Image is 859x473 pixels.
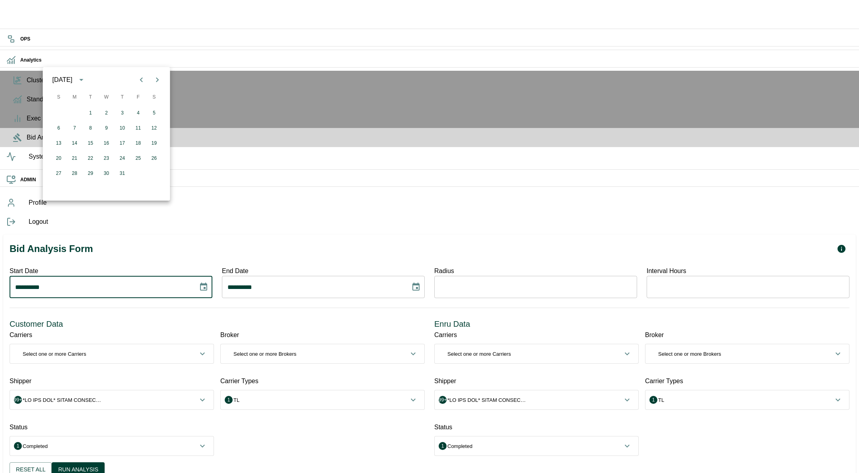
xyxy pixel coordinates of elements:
button: 25 [131,151,146,166]
button: 2 [99,106,114,120]
button: Select one or more Brokers [221,344,424,363]
button: 6 [52,121,66,136]
div: Carrier Types [645,376,849,386]
p: Select one or more Carriers [447,350,511,358]
button: *LO IPS DOL* SITAM CONSECT, 284 0AD ELI, SEDDOEIUS, 0790 T 40IN UT L, ETDOLO, 079 MAGNAALI ENI, A... [10,390,214,409]
div: Broker [645,330,849,340]
button: TL [221,390,424,409]
button: Next month [150,72,165,88]
p: Interval Hours [647,266,849,276]
h1: Bid Analysis Form [10,242,93,255]
p: *LO IPS DOL* SITAM CONSECT, 284 0AD ELI, SEDDOEIUS, 0790 T 40IN UT L, ETDOLO, 079 MAGNAALI ENI, A... [23,396,102,404]
span: Standard Cost [27,95,853,104]
span: 1 [225,396,233,404]
span: Thursday [115,89,130,105]
span: 1 [439,442,447,450]
p: *LO IPS DOL* SITAM CONSECT, 284 0AD ELI, SEDDOEIUS, 0790 T 40IN UT L, ETDOLO, 079 MAGNAALI ENI, A... [447,396,527,404]
button: 26 [147,151,161,166]
span: 99+ [439,396,447,404]
button: 12 [147,121,161,136]
h6: Analytics [20,56,853,64]
button: 7 [68,121,82,136]
span: System Health [29,152,853,161]
div: Shipper [10,376,214,386]
span: Logout [29,217,853,227]
h6: Customer Data [10,318,425,330]
span: Sunday [52,89,66,105]
span: 1 [649,396,657,404]
div: Status [10,423,214,432]
button: 28 [68,167,82,181]
button: 23 [99,151,114,166]
button: 22 [84,151,98,166]
button: 15 [84,136,98,151]
p: Select one or more Brokers [658,350,721,358]
button: Previous month [134,72,150,88]
div: [DATE] [52,75,72,85]
button: 5 [147,106,161,120]
span: Profile [29,198,853,207]
button: 29 [84,167,98,181]
h6: OPS [20,35,853,43]
button: 11 [131,121,146,136]
span: Cluster Analysis [27,76,853,85]
p: TL [233,396,239,404]
span: Wednesday [99,89,114,105]
button: Select one or more Brokers [645,344,849,363]
button: Open Progress Monitor [834,241,849,257]
button: 16 [99,136,114,151]
p: Select one or more Carriers [23,350,86,358]
div: Shipper [434,376,639,386]
button: 27 [52,167,66,181]
button: 30 [99,167,114,181]
button: 18 [131,136,146,151]
div: Carriers [10,330,214,340]
button: 19 [147,136,161,151]
button: 21 [68,151,82,166]
div: Carrier Types [220,376,425,386]
button: Select one or more Carriers [10,344,214,363]
div: Broker [220,330,425,340]
span: Saturday [147,89,161,105]
button: 31 [115,167,130,181]
button: Select one or more Carriers [435,344,638,363]
button: Completed [435,436,638,456]
p: Start Date [10,266,212,276]
p: TL [658,396,664,404]
p: End Date [222,266,425,276]
div: Status [434,423,639,432]
button: 4 [131,106,146,120]
h6: Enru Data [434,318,849,330]
button: 10 [115,121,130,136]
span: 1 [14,442,22,450]
span: Monday [68,89,82,105]
button: 20 [52,151,66,166]
button: 1 [84,106,98,120]
button: TL [645,390,849,409]
button: 14 [68,136,82,151]
button: *LO IPS DOL* SITAM CONSECT, 284 0AD ELI, SEDDOEIUS, 0790 T 40IN UT L, ETDOLO, 079 MAGNAALI ENI, A... [435,390,638,409]
p: Completed [447,442,472,450]
h6: ADMIN [20,176,853,184]
button: Choose date, selected date is Sep 14, 2025 [408,279,424,295]
button: Choose date, selected date is Aug 31, 2025 [196,279,212,295]
button: calendar view is open, switch to year view [75,73,88,87]
span: Friday [131,89,146,105]
button: 24 [115,151,130,166]
span: 99+ [14,396,22,404]
button: 8 [84,121,98,136]
div: Carriers [434,330,639,340]
button: Completed [10,436,214,456]
button: 9 [99,121,114,136]
span: Tuesday [84,89,98,105]
button: 17 [115,136,130,151]
span: Exec Summary [27,114,853,123]
button: 3 [115,106,130,120]
span: Bid Analytics [27,133,853,142]
p: Select one or more Brokers [233,350,296,358]
button: 13 [52,136,66,151]
p: Completed [23,442,48,450]
p: Radius [434,266,637,276]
